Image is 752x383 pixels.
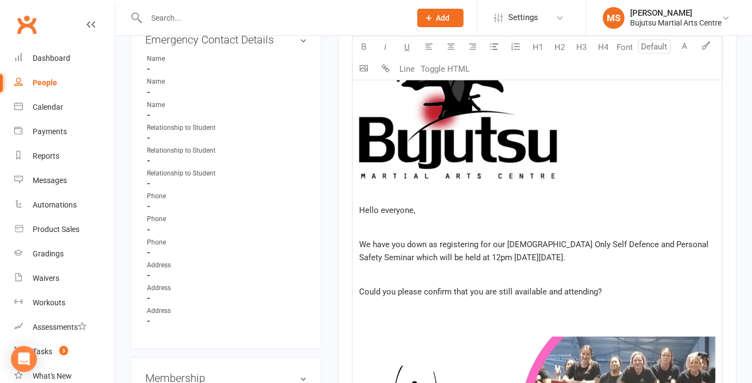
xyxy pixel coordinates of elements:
button: H4 [592,36,614,58]
strong: - [147,133,307,143]
a: Clubworx [13,11,40,38]
a: Product Sales [14,217,115,242]
span: Hello everyone, [359,205,415,215]
div: Name [147,77,237,87]
div: Gradings [33,249,64,258]
div: Reports [33,152,59,160]
div: Messages [33,176,67,185]
span: Could you please confirm that you are still available and attending? [359,287,602,297]
a: Workouts [14,291,115,315]
div: Name [147,54,237,64]
div: People [33,78,57,87]
div: Bujutsu Martial Arts Centre [630,18,722,28]
strong: - [147,202,307,211]
input: Default [638,40,671,54]
strong: - [147,225,307,235]
a: Payments [14,120,115,144]
div: Waivers [33,274,59,282]
div: Open Intercom Messenger [11,346,37,372]
a: Automations [14,193,115,217]
div: Address [147,283,237,293]
a: People [14,71,115,95]
div: Address [147,260,237,271]
strong: - [147,271,307,280]
a: Messages [14,168,115,193]
div: Tasks [33,347,52,356]
strong: - [147,248,307,258]
a: Waivers [14,266,115,291]
strong: - [147,293,307,303]
button: Font [614,36,636,58]
div: Phone [147,191,237,202]
a: Calendar [14,95,115,120]
div: Relationship to Student [147,168,237,179]
div: [PERSON_NAME] [630,8,722,18]
span: We have you down as registering for our [DEMOGRAPHIC_DATA] Only Self Defence and Personal Safety ... [359,240,711,262]
input: Search... [143,10,403,26]
a: Gradings [14,242,115,266]
div: Name [147,100,237,110]
div: Phone [147,214,237,224]
span: Add [436,14,450,22]
a: Dashboard [14,46,115,71]
div: Relationship to Student [147,146,237,156]
span: U [404,42,410,52]
div: Relationship to Student [147,123,237,133]
button: H1 [527,36,548,58]
h3: Emergency Contact Details [145,34,307,46]
div: Automations [33,200,77,209]
div: Payments [33,127,67,136]
div: Phone [147,237,237,248]
strong: - [147,110,307,120]
a: Tasks 3 [14,340,115,364]
div: Address [147,306,237,316]
span: Settings [508,5,538,30]
button: U [396,36,418,58]
button: A [674,36,695,58]
a: Assessments [14,315,115,340]
a: Reports [14,144,115,168]
div: Workouts [33,298,65,307]
strong: - [147,179,307,189]
strong: - [147,156,307,166]
button: H2 [548,36,570,58]
span: 3 [59,346,68,355]
div: Dashboard [33,54,70,62]
button: H3 [570,36,592,58]
div: MS [603,7,625,29]
div: Assessments [33,323,87,331]
div: Product Sales [33,225,79,234]
strong: - [147,64,307,74]
button: Add [417,9,464,27]
strong: - [147,316,307,326]
div: What's New [33,372,72,380]
div: Calendar [33,103,63,111]
button: Toggle HTML [418,58,472,80]
img: 2035d717-7c62-463b-a115-6a901fd5f771.jpg [359,5,557,179]
button: Line [396,58,418,80]
strong: - [147,87,307,97]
